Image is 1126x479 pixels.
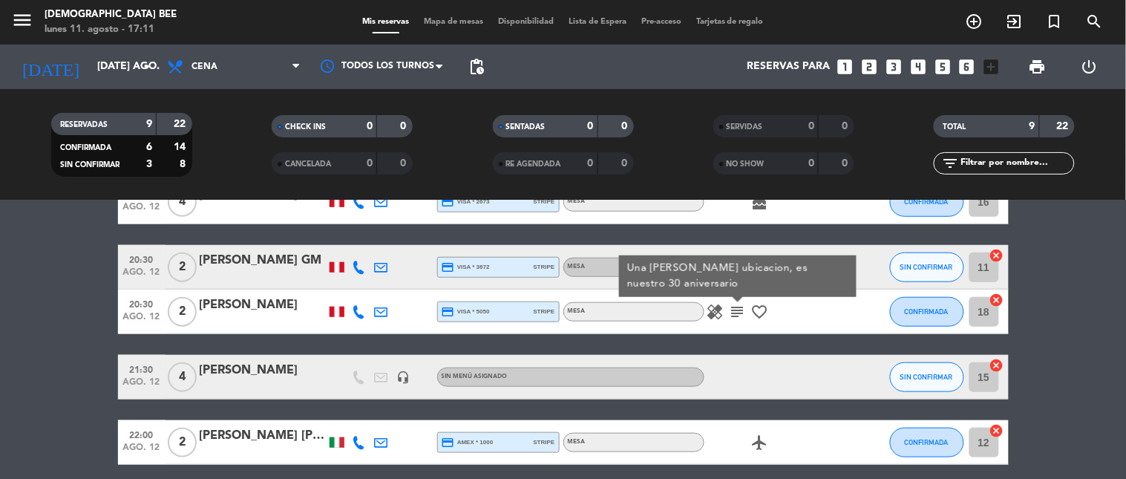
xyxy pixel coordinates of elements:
span: CONFIRMADA [905,438,949,446]
span: Mesa [568,264,586,270]
strong: 6 [146,142,152,152]
span: Pre-acceso [634,18,689,26]
i: exit_to_app [1006,13,1024,30]
span: Mesa [568,198,586,204]
span: Lista de Espera [561,18,634,26]
span: 2 [168,252,197,282]
span: visa * 3672 [442,261,490,274]
i: looks_5 [933,57,952,76]
i: cancel [989,248,1004,263]
strong: 0 [367,158,373,169]
span: SERVIDAS [727,123,763,131]
span: visa * 2673 [442,195,490,209]
div: lunes 11. agosto - 17:11 [45,22,177,37]
span: SENTADAS [506,123,546,131]
span: ago. 12 [123,202,160,219]
strong: 0 [588,121,594,131]
strong: 0 [808,121,814,131]
span: CHECK INS [285,123,326,131]
i: credit_card [442,261,455,274]
span: pending_actions [468,58,485,76]
span: CANCELADA [285,160,331,168]
span: RESERVADAS [60,121,108,128]
div: [DEMOGRAPHIC_DATA] Bee [45,7,177,22]
i: cancel [989,293,1004,307]
span: CONFIRMADA [905,307,949,316]
strong: 8 [180,159,189,169]
span: Mapa de mesas [416,18,491,26]
i: subject [729,303,747,321]
strong: 9 [146,119,152,129]
strong: 0 [621,121,630,131]
span: SIN CONFIRMAR [900,373,953,381]
i: looks_3 [884,57,903,76]
span: SIN CONFIRMAR [60,161,120,169]
span: 4 [168,187,197,217]
div: Una [PERSON_NAME] ubicacion, es nuestro 30 aniversario [626,261,848,292]
i: looks_6 [958,57,977,76]
strong: 0 [401,121,410,131]
button: SIN CONFIRMAR [890,362,964,392]
i: airplanemode_active [751,434,769,452]
span: visa * 5050 [442,305,490,319]
span: amex * 1000 [442,436,494,449]
span: ago. 12 [123,267,160,284]
span: Tarjetas de regalo [689,18,771,26]
button: CONFIRMADA [890,297,964,327]
div: [PERSON_NAME] GM [200,251,326,270]
div: [PERSON_NAME] [PERSON_NAME] [200,426,326,446]
i: credit_card [442,195,455,209]
button: CONFIRMADA [890,428,964,457]
span: NO SHOW [727,160,765,168]
span: Mesa [568,308,586,314]
div: [PERSON_NAME] [200,296,326,315]
span: 2 [168,297,197,327]
span: Mis reservas [355,18,416,26]
i: add_box [982,57,1001,76]
strong: 0 [367,121,373,131]
strong: 0 [842,121,851,131]
span: Disponibilidad [491,18,561,26]
i: cake [751,193,769,211]
span: ago. 12 [123,377,160,394]
i: [DATE] [11,50,90,83]
strong: 9 [1030,121,1035,131]
input: Filtrar por nombre... [959,155,1074,172]
i: filter_list [941,154,959,172]
strong: 14 [174,142,189,152]
strong: 0 [808,158,814,169]
span: SIN CONFIRMAR [900,263,953,271]
i: headset_mic [397,371,410,384]
span: CONFIRMADA [60,144,111,151]
button: SIN CONFIRMAR [890,252,964,282]
span: CONFIRMADA [905,198,949,206]
span: 20:30 [123,250,160,267]
strong: 0 [621,158,630,169]
span: Sin menú asignado [442,374,508,379]
i: arrow_drop_down [138,58,156,76]
i: turned_in_not [1046,13,1064,30]
i: looks_one [835,57,854,76]
span: 4 [168,362,197,392]
span: stripe [534,307,555,316]
span: 20:30 [123,295,160,312]
i: credit_card [442,436,455,449]
span: Reservas para [747,61,830,73]
i: power_settings_new [1080,58,1098,76]
strong: 3 [146,159,152,169]
span: 21:30 [123,360,160,377]
i: favorite_border [751,303,769,321]
strong: 22 [174,119,189,129]
strong: 0 [588,158,594,169]
span: stripe [534,262,555,272]
i: credit_card [442,305,455,319]
div: LOG OUT [1064,45,1115,89]
button: CONFIRMADA [890,187,964,217]
span: ago. 12 [123,443,160,460]
span: Mesa [568,439,586,445]
span: 22:00 [123,426,160,443]
strong: 22 [1057,121,1072,131]
span: 2 [168,428,197,457]
span: ago. 12 [123,312,160,329]
span: Cena [192,62,217,72]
